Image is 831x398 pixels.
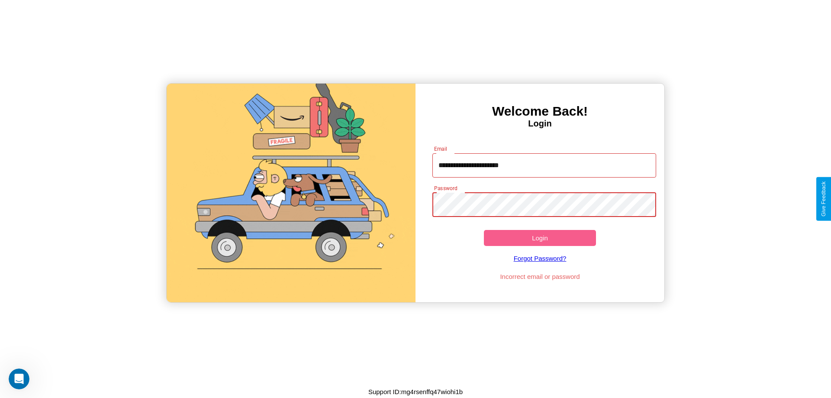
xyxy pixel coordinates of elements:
img: gif [167,84,415,302]
p: Support ID: mg4rsenffq47wiohi1b [368,386,463,398]
p: Incorrect email or password [428,271,652,282]
h3: Welcome Back! [415,104,664,119]
h4: Login [415,119,664,129]
iframe: Intercom live chat [9,369,29,389]
a: Forgot Password? [428,246,652,271]
label: Password [434,184,457,192]
label: Email [434,145,448,152]
div: Give Feedback [821,181,827,217]
button: Login [484,230,596,246]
